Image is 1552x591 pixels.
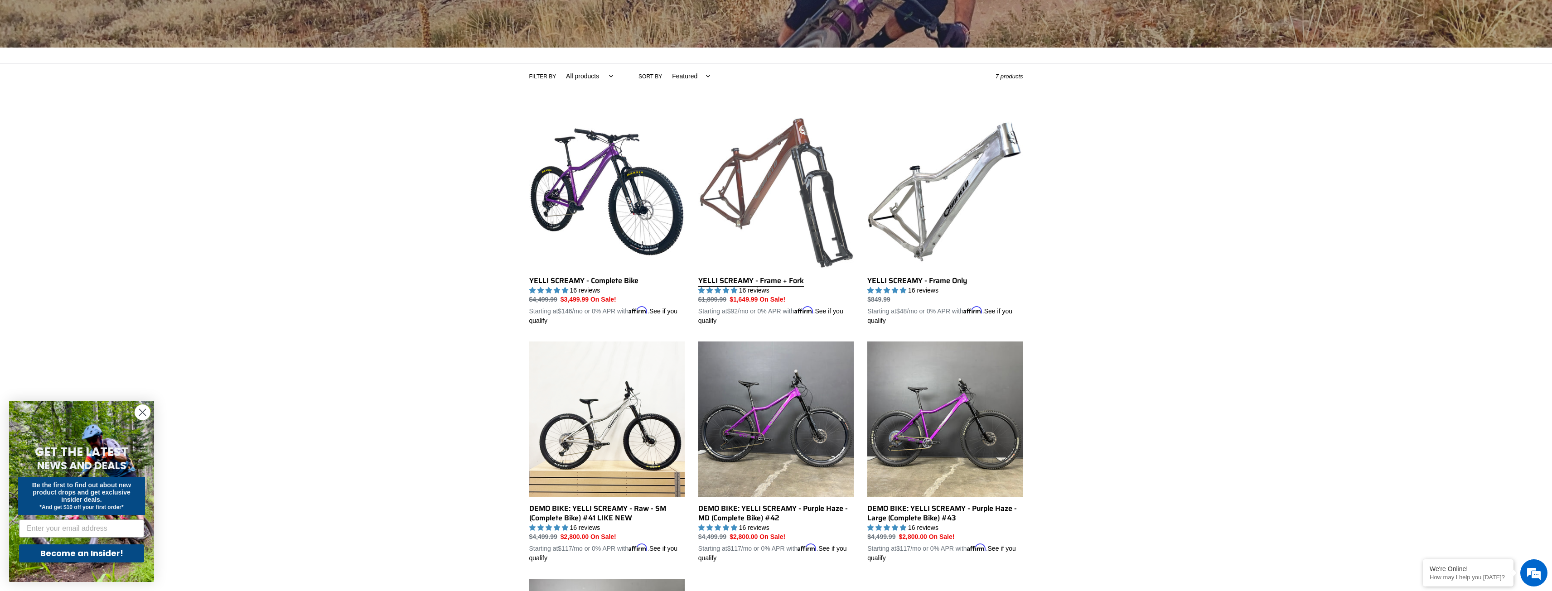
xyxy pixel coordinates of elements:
[53,114,125,206] span: We're online!
[61,51,166,62] div: Chat with us now
[39,504,123,510] span: *And get $10 off your first order*
[149,5,170,26] div: Minimize live chat window
[529,72,556,81] label: Filter by
[35,444,128,460] span: GET THE LATEST
[5,247,173,279] textarea: Type your message and hit 'Enter'
[10,50,24,63] div: Navigation go back
[1430,565,1507,572] div: We're Online!
[135,404,150,420] button: Close dialog
[19,519,144,538] input: Enter your email address
[37,458,126,473] span: NEWS AND DEALS
[32,481,131,503] span: Be the first to find out about new product drops and get exclusive insider deals.
[1430,574,1507,581] p: How may I help you today?
[996,73,1023,80] span: 7 products
[19,544,144,562] button: Become an Insider!
[638,72,662,81] label: Sort by
[29,45,52,68] img: d_696896380_company_1647369064580_696896380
